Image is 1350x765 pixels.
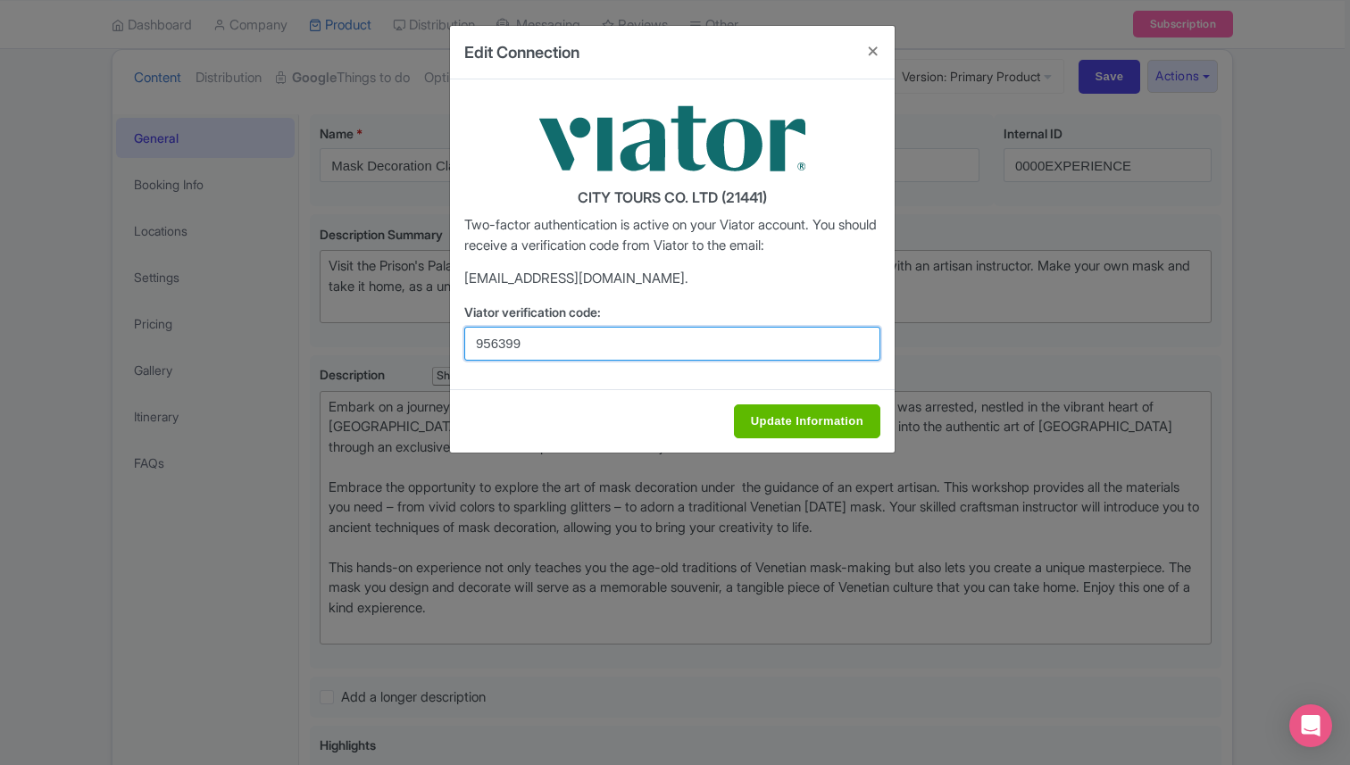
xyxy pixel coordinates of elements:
h4: CITY TOURS CO. LTD (21441) [464,190,880,206]
p: Two-factor authentication is active on your Viator account. You should receive a verification cod... [464,215,880,255]
h4: Edit Connection [464,40,579,64]
button: Close [852,26,895,77]
p: [EMAIL_ADDRESS][DOMAIN_NAME]. [464,269,880,289]
span: Viator verification code: [464,304,601,320]
div: Open Intercom Messenger [1289,704,1332,747]
input: Update Information [734,404,880,438]
img: viator-9033d3fb01e0b80761764065a76b653a.png [538,94,806,183]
